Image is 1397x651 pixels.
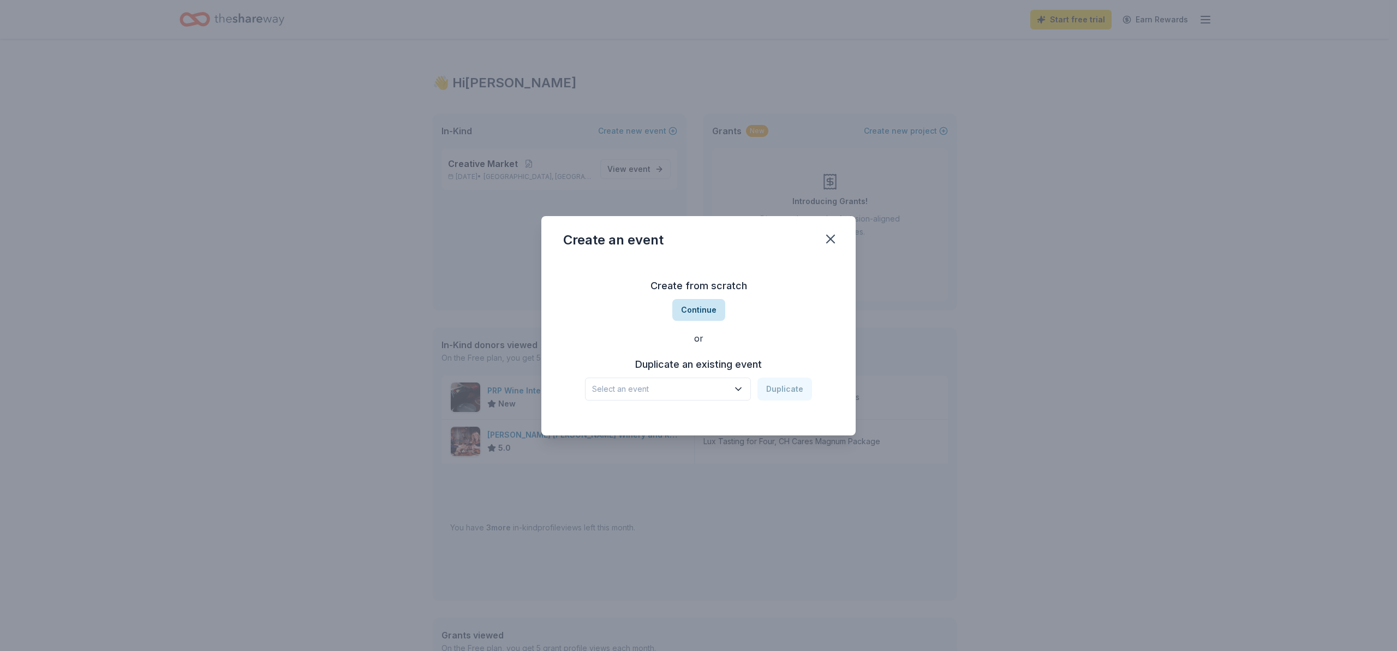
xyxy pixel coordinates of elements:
[592,383,729,396] span: Select an event
[585,356,812,373] h3: Duplicate an existing event
[672,299,725,321] button: Continue
[585,378,751,401] button: Select an event
[563,332,834,345] div: or
[563,231,664,249] div: Create an event
[563,277,834,295] h3: Create from scratch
